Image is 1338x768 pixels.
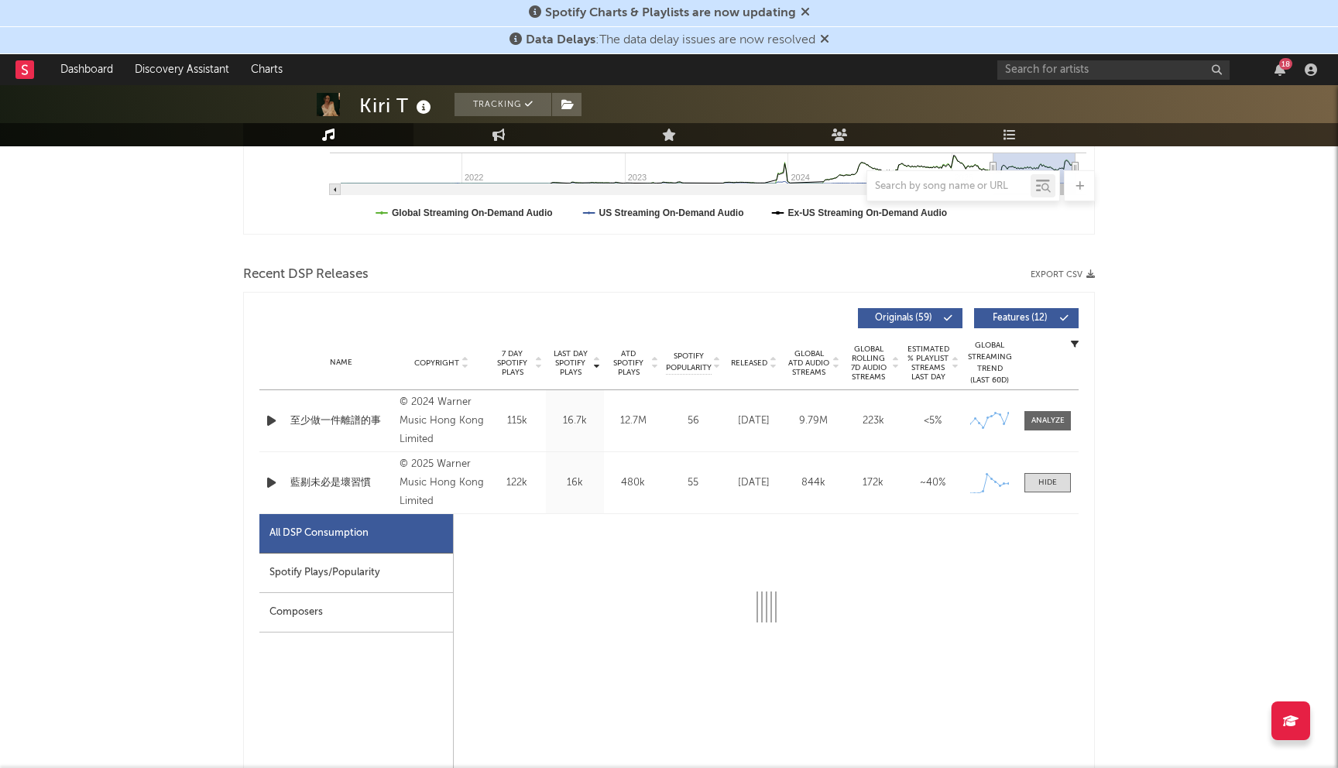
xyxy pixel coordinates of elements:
span: Recent DSP Releases [243,266,369,284]
div: 55 [666,475,720,491]
input: Search by song name or URL [867,180,1031,193]
div: ~ 40 % [907,475,959,491]
div: <5% [907,413,959,429]
div: 122k [492,475,542,491]
span: ATD Spotify Plays [608,349,649,377]
div: Composers [259,593,453,633]
span: Data Delays [526,34,595,46]
text: Ex-US Streaming On-Demand Audio [788,207,948,218]
button: 18 [1275,63,1285,76]
a: Charts [240,54,293,85]
a: Discovery Assistant [124,54,240,85]
div: [DATE] [728,413,780,429]
text: Global Streaming On-Demand Audio [392,207,553,218]
div: 223k [847,413,899,429]
span: Originals ( 59 ) [868,314,939,323]
div: 16.7k [550,413,600,429]
div: 172k [847,475,899,491]
text: US Streaming On-Demand Audio [599,207,744,218]
span: Global ATD Audio Streams [787,349,830,377]
span: Features ( 12 ) [984,314,1055,323]
a: 藍剔未必是壞習慣 [290,475,392,491]
div: Kiri T [359,93,435,118]
span: Copyright [414,358,459,368]
a: 至少做一件離譜的事 [290,413,392,429]
span: Last Day Spotify Plays [550,349,591,377]
span: Dismiss [801,7,810,19]
div: Global Streaming Trend (Last 60D) [966,340,1013,386]
div: 9.79M [787,413,839,429]
div: All DSP Consumption [269,524,369,543]
span: 7 Day Spotify Plays [492,349,533,377]
span: Spotify Popularity [666,351,712,374]
div: © 2025 Warner Music Hong Kong Limited [400,455,484,511]
div: 16k [550,475,600,491]
div: 115k [492,413,542,429]
div: 56 [666,413,720,429]
div: Name [290,357,392,369]
div: 480k [608,475,658,491]
button: Export CSV [1031,270,1095,279]
span: Spotify Charts & Playlists are now updating [545,7,796,19]
div: 12.7M [608,413,658,429]
span: Global Rolling 7D Audio Streams [847,345,890,382]
div: [DATE] [728,475,780,491]
div: All DSP Consumption [259,514,453,554]
span: : The data delay issues are now resolved [526,34,815,46]
span: Estimated % Playlist Streams Last Day [907,345,949,382]
button: Features(12) [974,308,1079,328]
span: Released [731,358,767,368]
button: Tracking [455,93,551,116]
div: Spotify Plays/Popularity [259,554,453,593]
div: © 2024 Warner Music Hong Kong Limited [400,393,484,449]
input: Search for artists [997,60,1230,80]
a: Dashboard [50,54,124,85]
button: Originals(59) [858,308,962,328]
div: 844k [787,475,839,491]
span: Dismiss [820,34,829,46]
div: 18 [1279,58,1292,70]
